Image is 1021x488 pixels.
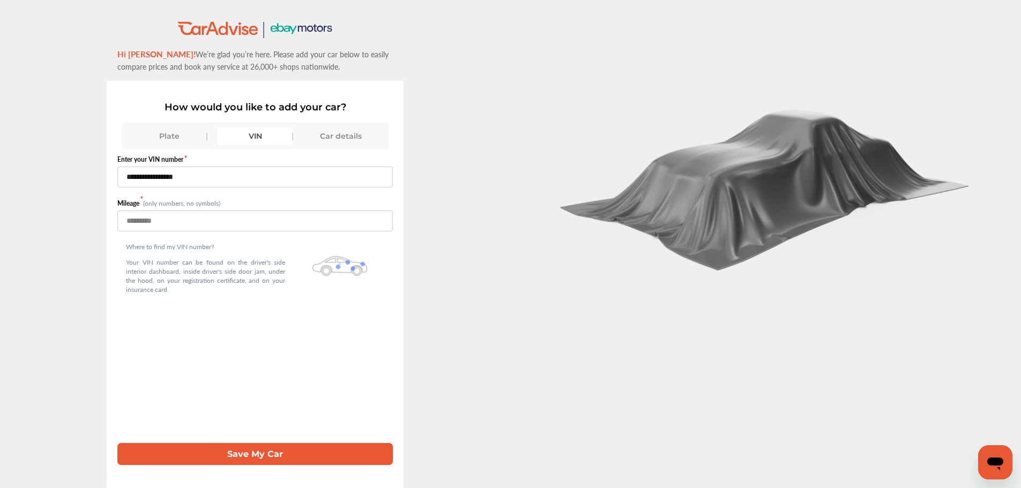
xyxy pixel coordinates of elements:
span: Hi [PERSON_NAME]! [117,48,196,59]
p: Where to find my VIN number? [126,242,285,251]
div: VIN [218,127,293,145]
img: carCoverBlack.2823a3dccd746e18b3f8.png [552,97,980,271]
label: Enter your VIN number [117,155,393,164]
iframe: Button to launch messaging window [978,445,1012,479]
div: Car details [303,127,378,145]
label: Mileage [117,199,143,208]
small: (only numbers, no symbols) [143,199,220,208]
div: Plate [132,127,207,145]
p: Your VIN number can be found on the driver's side interior dashboard, inside driver's side door j... [126,258,285,294]
p: How would you like to add your car? [117,101,393,113]
button: Save My Car [117,443,393,465]
img: olbwX0zPblBWoAAAAASUVORK5CYII= [312,256,367,276]
span: We’re glad you’re here. Please add your car below to easily compare prices and book any service a... [117,49,389,72]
